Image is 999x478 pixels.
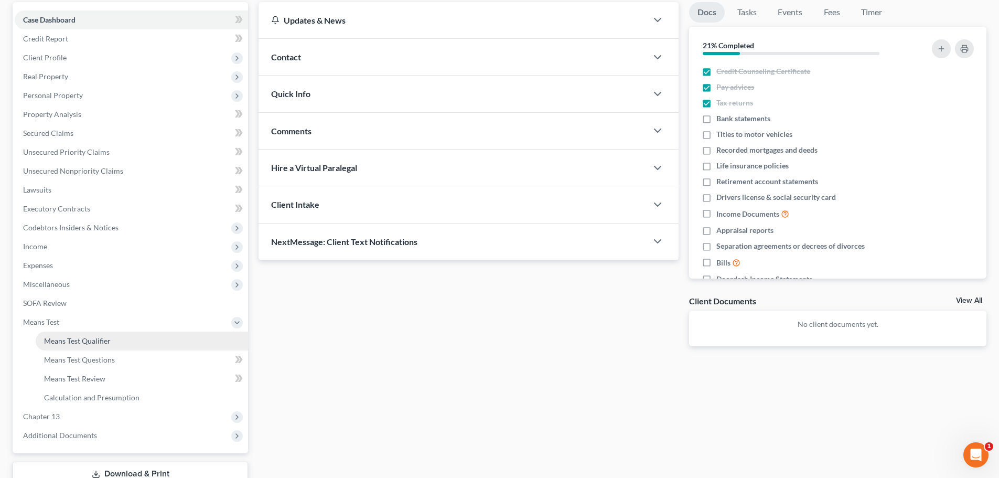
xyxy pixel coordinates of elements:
[716,258,731,268] span: Bills
[956,297,982,304] a: View All
[271,199,319,209] span: Client Intake
[716,161,789,171] span: Life insurance policies
[23,166,123,175] span: Unsecured Nonpriority Claims
[271,15,635,26] div: Updates & News
[689,2,725,23] a: Docs
[15,294,248,313] a: SOFA Review
[716,82,754,92] span: Pay advices
[985,442,993,451] span: 1
[23,223,119,232] span: Codebtors Insiders & Notices
[271,52,301,62] span: Contact
[271,237,417,247] span: NextMessage: Client Text Notifications
[23,147,110,156] span: Unsecured Priority Claims
[23,15,76,24] span: Case Dashboard
[15,143,248,162] a: Unsecured Priority Claims
[716,274,812,284] span: Doordash Income Statements
[271,89,310,99] span: Quick Info
[815,2,848,23] a: Fees
[23,34,68,43] span: Credit Report
[15,162,248,180] a: Unsecured Nonpriority Claims
[716,66,810,77] span: Credit Counseling Certificate
[716,98,753,108] span: Tax returns
[23,129,73,137] span: Secured Claims
[44,374,105,383] span: Means Test Review
[23,261,53,270] span: Expenses
[15,29,248,48] a: Credit Report
[15,180,248,199] a: Lawsuits
[23,317,59,326] span: Means Test
[23,412,60,421] span: Chapter 13
[36,350,248,369] a: Means Test Questions
[23,91,83,100] span: Personal Property
[716,209,779,219] span: Income Documents
[716,225,774,236] span: Appraisal reports
[769,2,811,23] a: Events
[44,393,139,402] span: Calculation and Presumption
[689,295,756,306] div: Client Documents
[23,299,67,307] span: SOFA Review
[271,163,357,173] span: Hire a Virtual Paralegal
[15,105,248,124] a: Property Analysis
[44,355,115,364] span: Means Test Questions
[716,129,792,140] span: Titles to motor vehicles
[716,176,818,187] span: Retirement account statements
[23,185,51,194] span: Lawsuits
[23,53,67,62] span: Client Profile
[271,126,311,136] span: Comments
[44,336,111,345] span: Means Test Qualifier
[36,388,248,407] a: Calculation and Presumption
[716,241,865,251] span: Separation agreements or decrees of divorces
[36,332,248,350] a: Means Test Qualifier
[23,110,81,119] span: Property Analysis
[716,113,770,124] span: Bank statements
[23,204,90,213] span: Executory Contracts
[729,2,765,23] a: Tasks
[23,242,47,251] span: Income
[23,431,97,440] span: Additional Documents
[716,192,836,203] span: Drivers license & social security card
[697,319,978,330] p: No client documents yet.
[23,72,68,81] span: Real Property
[15,199,248,218] a: Executory Contracts
[963,442,989,468] iframe: Intercom live chat
[703,41,754,50] strong: 21% Completed
[23,280,70,289] span: Miscellaneous
[36,369,248,388] a: Means Test Review
[15,124,248,143] a: Secured Claims
[15,10,248,29] a: Case Dashboard
[716,145,818,155] span: Recorded mortgages and deeds
[853,2,890,23] a: Timer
